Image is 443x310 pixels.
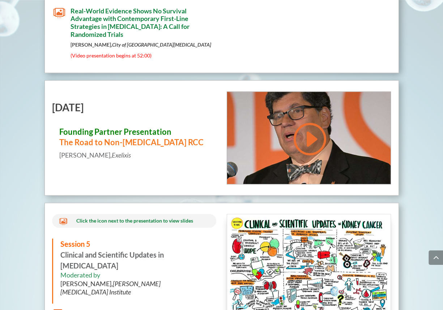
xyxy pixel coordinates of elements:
span: Founding Partner Presentation [59,127,171,137]
strong: Clinical and Scientific Updates in [MEDICAL_DATA] [60,240,164,270]
h6: Moderated by [60,271,209,300]
strong: [PERSON_NAME], [71,42,211,48]
span: Click the icon next to the presentation to view slides [76,218,193,224]
p: [PERSON_NAME], [59,151,209,159]
span: (Video presentation begins at 52:00) [71,52,152,59]
span:  [59,218,67,225]
span: Session 5 [60,240,90,248]
h3: The Road to Non-[MEDICAL_DATA] RCC [59,127,209,151]
span: Real-World Evidence Shows No Survival Advantage with Contemporary First-Line Strategies in [MEDIC... [71,7,189,38]
em: City of [GEOGRAPHIC_DATA][MEDICAL_DATA] [112,42,211,48]
h2: [DATE] [52,102,217,116]
span: [PERSON_NAME], [60,280,161,296]
em: Exelixis [112,151,131,159]
span:  [54,7,65,19]
em: [PERSON_NAME] [MEDICAL_DATA] Institute [60,280,161,296]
